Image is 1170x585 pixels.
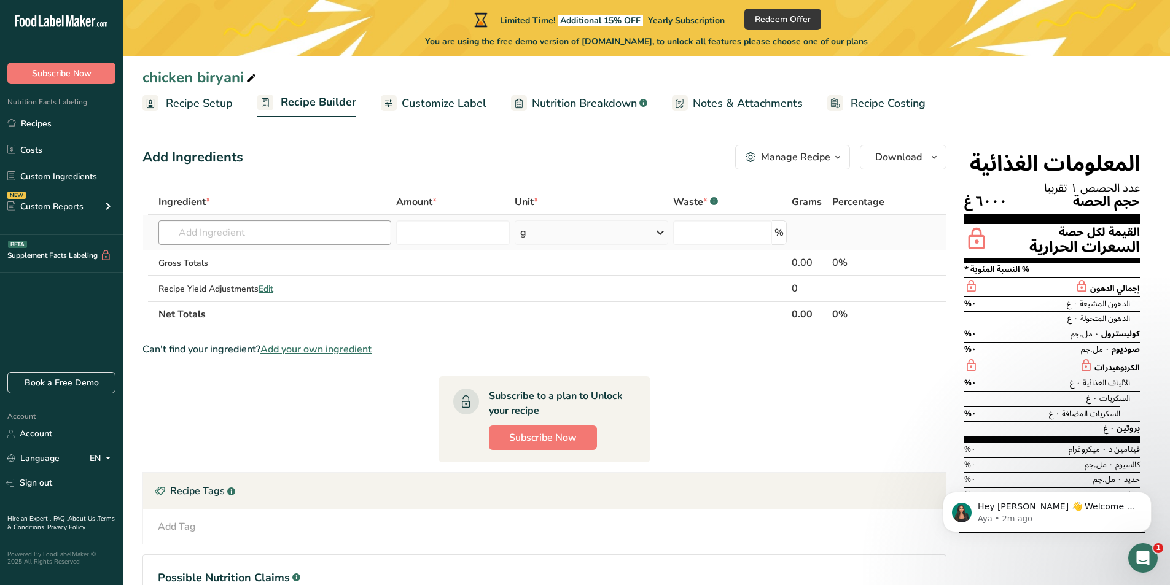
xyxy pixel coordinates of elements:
[875,150,922,165] span: Download
[792,255,827,270] div: 0.00
[1073,194,1140,209] span: حجم الحصة
[830,301,910,327] th: 0%
[964,150,1140,179] h1: المعلومات الغذائية
[166,95,233,112] span: Recipe Setup
[827,90,926,117] a: Recipe Costing
[532,95,637,112] span: Nutrition Breakdown
[672,90,803,117] a: Notes & Attachments
[964,405,977,422] span: ٠%
[511,90,647,117] a: Nutrition Breakdown
[964,194,1007,209] span: ٦٠٠٠ غ
[648,15,725,26] span: Yearly Subscription
[1062,405,1120,422] span: السكريات المضافة
[259,283,273,295] span: Edit
[964,182,1140,194] div: عدد الحصص ١ تقريبا
[1029,238,1140,256] div: السعرات الحرارية
[260,342,372,357] span: Add your own ingredient
[7,63,115,84] button: Subscribe Now
[7,514,51,523] a: Hire an Expert .
[1086,390,1098,407] span: ٠ غ
[142,147,243,168] div: Add Ingredients
[860,145,946,169] button: Download
[1085,456,1113,473] span: ٠ مل.جم
[7,192,26,199] div: NEW
[8,241,27,248] div: BETA
[489,389,626,418] div: Subscribe to a plan to Unlock your recipe
[755,13,811,26] span: Redeem Offer
[1081,341,1110,358] span: ٠ مل.جم
[1112,341,1140,358] span: صوديوم
[673,195,718,209] div: Waste
[1128,543,1158,573] iframe: Intercom live chat
[792,281,827,296] div: 0
[158,519,196,534] div: Add Tag
[143,473,946,509] div: Recipe Tags
[735,145,850,169] button: Manage Recipe
[1117,420,1140,437] span: بروتين
[53,514,68,523] a: FAQ .
[7,551,115,565] div: Powered By FoodLabelMaker © 2025 All Rights Reserved
[257,88,356,118] a: Recipe Builder
[1115,456,1140,473] span: كالسيوم
[1080,310,1130,327] span: الدهون المتحولة
[1071,325,1099,343] span: ٠ مل.جم
[1070,374,1081,392] span: ٠ غ
[1101,325,1140,343] span: كوليسترول
[472,12,725,27] div: Limited Time!
[156,301,789,327] th: Net Totals
[158,282,391,295] div: Recipe Yield Adjustments
[1067,295,1078,312] span: ٠ غ
[142,66,259,88] div: chicken biryani
[558,15,643,26] span: Additional 15% OFF
[489,425,597,450] button: Subscribe Now
[381,90,486,117] a: Customize Label
[1080,295,1130,312] span: الدهون المشبعة
[964,341,977,358] span: ٠%
[158,257,391,269] div: Gross Totals
[142,342,946,357] div: Can't find your ingredient?
[7,514,115,532] a: Terms & Conditions .
[846,36,868,47] span: plans
[1090,280,1140,297] span: إجمالي الدهون
[515,195,538,209] span: Unit
[1029,227,1140,238] div: القيمة لكل حصة
[1069,441,1107,458] span: ٠ ميكروغرام
[7,447,60,469] a: Language
[90,451,115,466] div: EN
[7,200,84,213] div: Custom Reports
[509,430,577,445] span: Subscribe Now
[851,95,926,112] span: Recipe Costing
[761,150,830,165] div: Manage Recipe
[47,523,85,532] a: Privacy Policy
[1153,543,1163,553] span: 1
[32,67,92,80] span: Subscribe Now
[964,441,976,458] span: ٠%
[1109,441,1140,458] span: فيتامين د
[744,9,821,30] button: Redeem Offer
[1104,420,1115,437] span: ٠ غ
[693,95,803,112] span: Notes & Attachments
[425,35,868,48] span: You are using the free demo version of [DOMAIN_NAME], to unlock all features please choose one of...
[7,372,115,393] a: Book a Free Demo
[964,374,977,392] span: ٠%
[964,295,977,312] span: ٠%
[964,325,977,343] span: ٠%
[68,514,98,523] a: About Us .
[1067,310,1078,327] span: ٠ غ
[832,255,907,270] div: 0%
[402,95,486,112] span: Customize Label
[832,195,884,209] span: Percentage
[142,90,233,117] a: Recipe Setup
[1083,374,1130,392] span: الألياف الغذائية
[964,456,976,473] span: ٠%
[158,195,210,209] span: Ingredient
[924,466,1170,552] iframe: Intercom notifications message
[964,263,1140,277] section: % النسبة المئوية *
[792,195,822,209] span: Grams
[520,225,526,240] div: g
[281,94,356,110] span: Recipe Builder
